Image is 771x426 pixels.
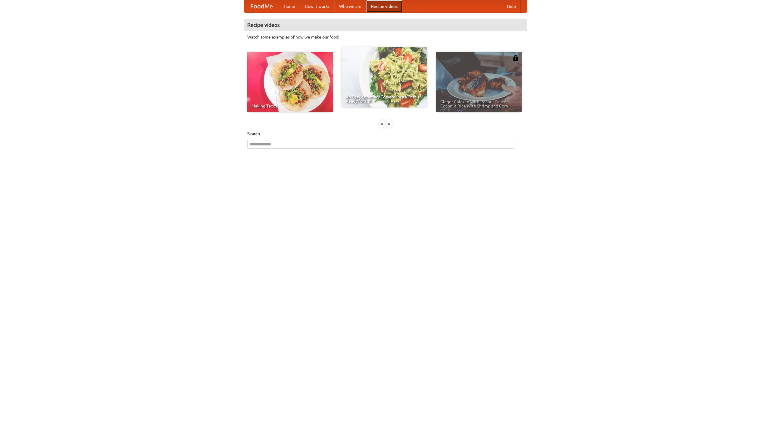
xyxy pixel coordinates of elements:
div: « [379,120,385,128]
img: 483408.png [513,55,519,61]
a: Home [279,0,300,12]
a: An Easy, Summery Tomato Pasta That's Ready for Fall [342,47,427,107]
a: Recipe videos [366,0,402,12]
a: Making Tacos [247,52,333,112]
a: FoodMe [244,0,279,12]
h4: Recipe videos [244,19,527,31]
span: Making Tacos [251,104,329,108]
a: Who we are [334,0,366,12]
div: » [386,120,392,128]
span: An Easy, Summery Tomato Pasta That's Ready for Fall [346,95,423,103]
a: Help [502,0,521,12]
p: Watch some examples of how we make our food! [247,34,524,40]
a: How it works [300,0,334,12]
h5: Search [247,131,524,137]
